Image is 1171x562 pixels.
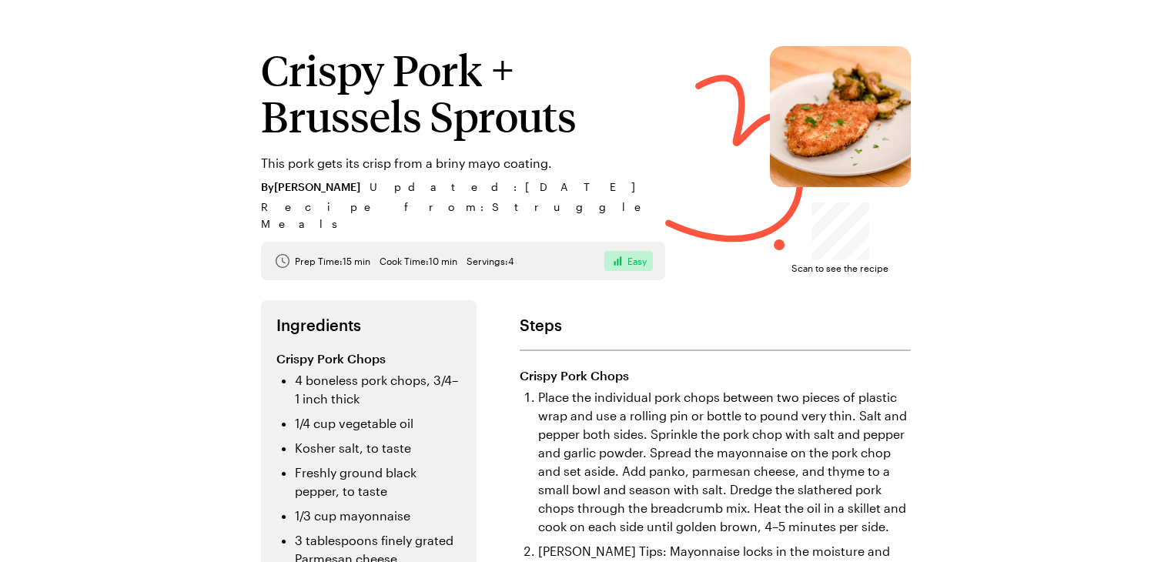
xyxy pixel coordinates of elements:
[295,507,461,525] li: 1/3 cup mayonnaise
[261,154,665,172] p: This pork gets its crisp from a briny mayo coating.
[276,350,461,368] h3: Crispy Pork Chops
[295,439,461,457] li: Kosher salt, to taste
[538,388,911,536] li: Place the individual pork chops between two pieces of plastic wrap and use a rolling pin or bottl...
[520,366,911,385] h3: Crispy Pork Chops
[276,316,461,334] h2: Ingredients
[380,255,457,267] span: Cook Time: 10 min
[295,371,461,408] li: 4 boneless pork chops, 3/4–1 inch thick
[295,414,461,433] li: 1/4 cup vegetable oil
[261,199,665,232] span: Recipe from: Struggle Meals
[791,260,888,276] span: Scan to see the recipe
[370,179,651,196] span: Updated : [DATE]
[261,179,360,196] span: By [PERSON_NAME]
[627,255,647,267] span: Easy
[261,46,665,139] h1: Crispy Pork + Brussels Sprouts
[295,463,461,500] li: Freshly ground black pepper, to taste
[520,316,911,334] h2: Steps
[295,255,370,267] span: Prep Time: 15 min
[467,255,514,267] span: Servings: 4
[770,46,911,187] img: Crispy Pork + Brussels Sprouts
